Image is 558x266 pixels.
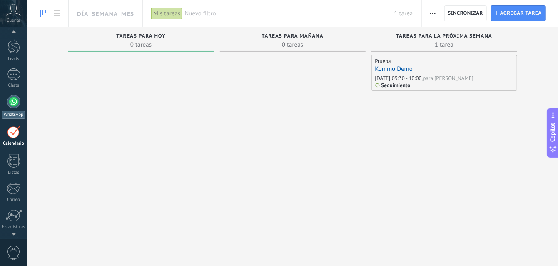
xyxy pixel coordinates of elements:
[427,5,439,21] button: Más
[444,5,487,21] button: Sincronizar
[151,8,182,20] div: Mis tareas
[36,5,50,22] a: To-do line
[500,6,542,21] span: Agregar tarea
[2,111,25,119] div: WhatsApp
[375,75,423,82] div: [DATE] 09:30 - 10:00,
[381,82,411,89] p: Seguimiento
[2,224,26,230] div: Estadísticas
[376,40,513,49] span: 1 tarea
[2,83,26,88] div: Chats
[7,18,20,23] span: Cuenta
[375,58,391,65] div: Prueba
[184,10,394,18] span: Nuevo filtro
[376,33,513,40] div: Tareas para la próxima semana
[224,40,361,49] span: 0 tareas
[50,5,64,22] a: To-do list
[116,33,166,39] span: Tareas para hoy
[72,33,210,40] div: Tareas para hoy
[2,170,26,176] div: Listas
[423,75,473,82] div: para [PERSON_NAME]
[2,56,26,62] div: Leads
[549,123,557,142] span: Copilot
[448,11,483,16] span: Sincronizar
[2,141,26,146] div: Calendario
[2,197,26,203] div: Correo
[72,40,210,49] span: 0 tareas
[394,10,413,18] span: 1 tarea
[396,33,492,39] span: Tareas para la próxima semana
[375,65,413,73] a: Kommo Demo
[224,33,361,40] div: Tareas para mañana
[491,5,546,21] button: Agregar tarea
[262,33,324,39] span: Tareas para mañana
